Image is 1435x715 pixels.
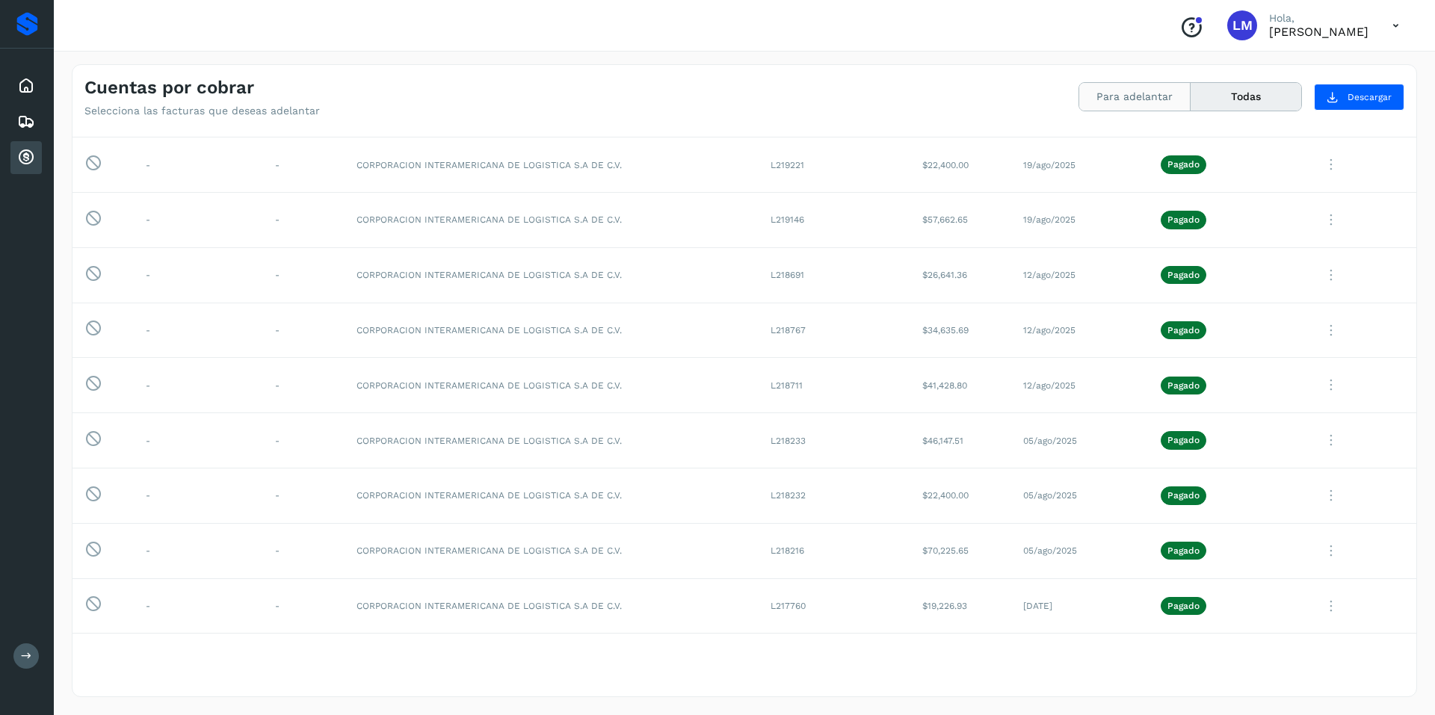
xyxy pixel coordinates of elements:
[1011,192,1149,247] td: 19/ago/2025
[134,634,263,689] td: -
[1167,601,1200,611] p: Pagado
[134,303,263,358] td: -
[134,468,263,523] td: -
[345,578,759,634] td: CORPORACION INTERAMERICANA DE LOGISTICA S.A DE C.V.
[134,523,263,578] td: -
[1011,413,1149,468] td: 05/ago/2025
[263,303,345,358] td: -
[345,303,759,358] td: CORPORACION INTERAMERICANA DE LOGISTICA S.A DE C.V.
[910,523,1011,578] td: $70,225.65
[1011,634,1149,689] td: [DATE]
[1011,247,1149,303] td: 12/ago/2025
[345,137,759,193] td: CORPORACION INTERAMERICANA DE LOGISTICA S.A DE C.V.
[1011,578,1149,634] td: [DATE]
[759,192,910,247] td: L219146
[10,141,42,174] div: Cuentas por cobrar
[134,192,263,247] td: -
[759,358,910,413] td: L218711
[134,137,263,193] td: -
[84,105,320,117] p: Selecciona las facturas que deseas adelantar
[1348,90,1392,104] span: Descargar
[1167,270,1200,280] p: Pagado
[910,578,1011,634] td: $19,226.93
[345,634,759,689] td: CORPORACION INTERAMERICANA DE LOGISTICA S.A DE C.V.
[263,137,345,193] td: -
[910,468,1011,523] td: $22,400.00
[759,634,910,689] td: L217759
[1079,83,1191,111] button: Para adelantar
[759,578,910,634] td: L217760
[1011,358,1149,413] td: 12/ago/2025
[910,303,1011,358] td: $34,635.69
[1167,545,1200,556] p: Pagado
[1269,25,1368,39] p: Lilia Mercado Morales
[263,247,345,303] td: -
[1167,435,1200,445] p: Pagado
[345,247,759,303] td: CORPORACION INTERAMERICANA DE LOGISTICA S.A DE C.V.
[10,105,42,138] div: Embarques
[134,358,263,413] td: -
[1167,159,1200,170] p: Pagado
[759,468,910,523] td: L218232
[759,137,910,193] td: L219221
[1011,468,1149,523] td: 05/ago/2025
[1167,325,1200,335] p: Pagado
[263,578,345,634] td: -
[910,634,1011,689] td: $4,962.38
[263,468,345,523] td: -
[263,523,345,578] td: -
[759,413,910,468] td: L218233
[910,358,1011,413] td: $41,428.80
[910,247,1011,303] td: $26,641.36
[1011,303,1149,358] td: 12/ago/2025
[1167,490,1200,501] p: Pagado
[910,137,1011,193] td: $22,400.00
[345,413,759,468] td: CORPORACION INTERAMERICANA DE LOGISTICA S.A DE C.V.
[1191,83,1301,111] button: Todas
[345,358,759,413] td: CORPORACION INTERAMERICANA DE LOGISTICA S.A DE C.V.
[1167,380,1200,391] p: Pagado
[1167,214,1200,225] p: Pagado
[1011,137,1149,193] td: 19/ago/2025
[263,413,345,468] td: -
[84,77,254,99] h4: Cuentas por cobrar
[263,192,345,247] td: -
[263,358,345,413] td: -
[1011,523,1149,578] td: 05/ago/2025
[910,413,1011,468] td: $46,147.51
[759,303,910,358] td: L218767
[1269,12,1368,25] p: Hola,
[263,634,345,689] td: -
[10,69,42,102] div: Inicio
[134,578,263,634] td: -
[910,192,1011,247] td: $57,662.65
[345,468,759,523] td: CORPORACION INTERAMERICANA DE LOGISTICA S.A DE C.V.
[345,192,759,247] td: CORPORACION INTERAMERICANA DE LOGISTICA S.A DE C.V.
[759,247,910,303] td: L218691
[345,523,759,578] td: CORPORACION INTERAMERICANA DE LOGISTICA S.A DE C.V.
[759,523,910,578] td: L218216
[134,247,263,303] td: -
[1314,84,1404,111] button: Descargar
[134,413,263,468] td: -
